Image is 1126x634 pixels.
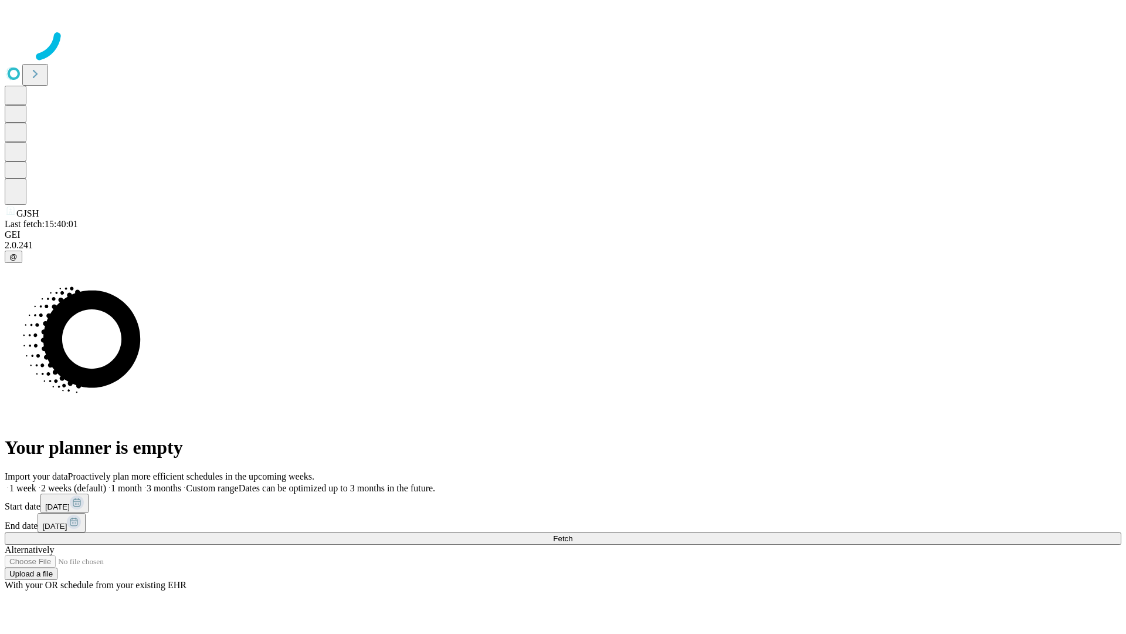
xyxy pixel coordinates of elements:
[111,483,142,493] span: 1 month
[5,230,1121,240] div: GEI
[5,471,68,481] span: Import your data
[147,483,181,493] span: 3 months
[5,494,1121,513] div: Start date
[38,513,86,532] button: [DATE]
[5,545,54,555] span: Alternatively
[5,580,186,590] span: With your OR schedule from your existing EHR
[553,534,572,543] span: Fetch
[5,437,1121,458] h1: Your planner is empty
[5,513,1121,532] div: End date
[9,483,36,493] span: 1 week
[5,532,1121,545] button: Fetch
[40,494,89,513] button: [DATE]
[42,522,67,531] span: [DATE]
[5,219,78,229] span: Last fetch: 15:40:01
[45,503,70,511] span: [DATE]
[186,483,238,493] span: Custom range
[5,240,1121,251] div: 2.0.241
[9,252,18,261] span: @
[239,483,435,493] span: Dates can be optimized up to 3 months in the future.
[41,483,106,493] span: 2 weeks (default)
[68,471,314,481] span: Proactively plan more efficient schedules in the upcoming weeks.
[5,568,57,580] button: Upload a file
[5,251,22,263] button: @
[16,208,39,218] span: GJSH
